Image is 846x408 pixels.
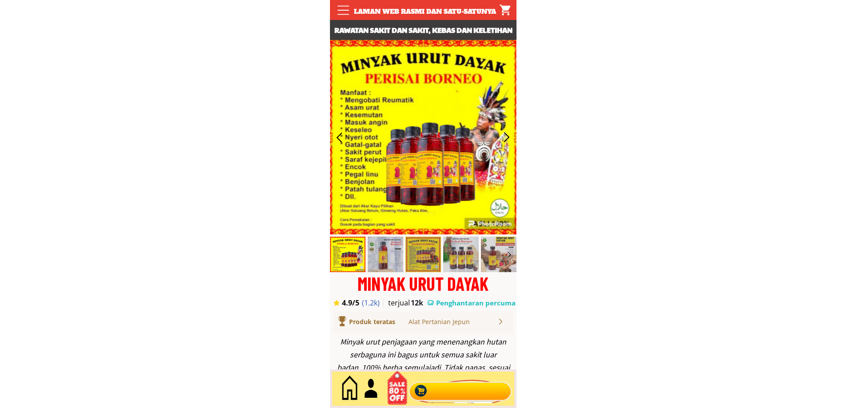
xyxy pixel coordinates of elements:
[342,298,367,308] h3: 4.9/5
[436,298,516,308] h3: Penghantaran percuma
[409,317,497,327] div: Alat Pertanian Jepun
[411,298,426,308] h3: 12k
[349,7,501,16] div: Laman web rasmi dan satu-satunya
[330,24,516,36] h3: Rawatan sakit dan sakit, kebas dan keletihan
[349,317,421,327] div: Produk teratas
[362,298,385,308] h3: (1.2k)
[330,274,516,293] div: MINYAK URUT DAYAK
[388,298,418,308] h3: terjual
